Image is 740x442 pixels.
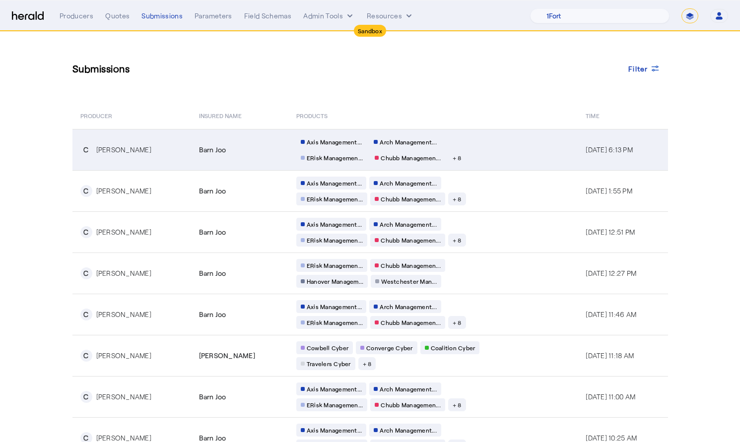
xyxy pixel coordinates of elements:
div: C [80,185,92,197]
img: Herald Logo [12,11,44,21]
span: ERisk Managemen... [307,318,363,326]
span: Travelers Cyber [307,360,351,368]
span: Filter [628,63,648,74]
span: Barn Joo [199,186,226,196]
span: [DATE] 6:13 PM [586,145,633,154]
div: C [80,267,92,279]
button: Filter [620,60,668,77]
div: [PERSON_NAME] [96,227,151,237]
div: Submissions [141,11,183,21]
span: ERisk Managemen... [307,154,363,162]
span: [DATE] 11:18 AM [586,351,634,360]
span: Time [586,110,599,120]
button: Resources dropdown menu [367,11,414,21]
div: C [80,391,92,403]
span: Chubb Managemen... [381,318,441,326]
div: Quotes [105,11,130,21]
span: Chubb Managemen... [381,195,441,203]
span: [DATE] 1:55 PM [586,187,632,195]
span: Barn Joo [199,227,226,237]
span: Arch Management... [380,303,437,311]
span: Barn Joo [199,310,226,319]
span: Arch Management... [380,220,437,228]
span: + 8 [363,360,372,368]
span: Hanover Managem... [307,277,364,285]
button: internal dropdown menu [303,11,355,21]
div: [PERSON_NAME] [96,351,151,361]
div: C [80,144,92,156]
span: PRODUCER [80,110,113,120]
span: Chubb Managemen... [381,236,441,244]
span: Coalition Cyber [431,344,475,352]
div: Producers [60,11,93,21]
span: Arch Management... [380,138,437,146]
div: [PERSON_NAME] [96,310,151,319]
div: [PERSON_NAME] [96,186,151,196]
span: ERisk Managemen... [307,401,363,409]
span: Barn Joo [199,268,226,278]
span: + 8 [453,195,462,203]
span: Axis Management... [307,138,362,146]
span: Axis Management... [307,385,362,393]
div: Sandbox [354,25,386,37]
span: Chubb Managemen... [381,261,441,269]
span: + 8 [453,318,462,326]
span: Barn Joo [199,392,226,402]
span: + 8 [453,154,462,162]
span: Axis Management... [307,220,362,228]
span: Arch Management... [380,385,437,393]
span: Barn Joo [199,145,226,155]
span: Chubb Managemen... [381,154,441,162]
span: PRODUCTS [296,110,328,120]
span: Axis Management... [307,426,362,434]
div: [PERSON_NAME] [96,145,151,155]
span: ERisk Managemen... [307,261,363,269]
span: Axis Management... [307,179,362,187]
div: C [80,309,92,320]
span: Cowbell Cyber [307,344,348,352]
span: Chubb Managemen... [381,401,441,409]
span: + 8 [453,401,462,409]
span: Arch Management... [380,179,437,187]
span: Converge Cyber [366,344,413,352]
span: [DATE] 11:00 AM [586,392,635,401]
span: + 8 [453,236,462,244]
div: Parameters [195,11,232,21]
span: ERisk Managemen... [307,236,363,244]
div: [PERSON_NAME] [96,268,151,278]
h3: Submissions [72,62,130,75]
span: [DATE] 12:27 PM [586,269,636,277]
div: Field Schemas [244,11,292,21]
span: [PERSON_NAME] [199,351,255,361]
span: [DATE] 12:51 PM [586,228,635,236]
span: [DATE] 11:46 AM [586,310,636,318]
span: Insured Name [199,110,242,120]
div: C [80,350,92,362]
span: Arch Management... [380,426,437,434]
span: ERisk Managemen... [307,195,363,203]
span: Axis Management... [307,303,362,311]
span: [DATE] 10:25 AM [586,434,637,442]
span: Westchester Man... [381,277,437,285]
div: C [80,226,92,238]
div: [PERSON_NAME] [96,392,151,402]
